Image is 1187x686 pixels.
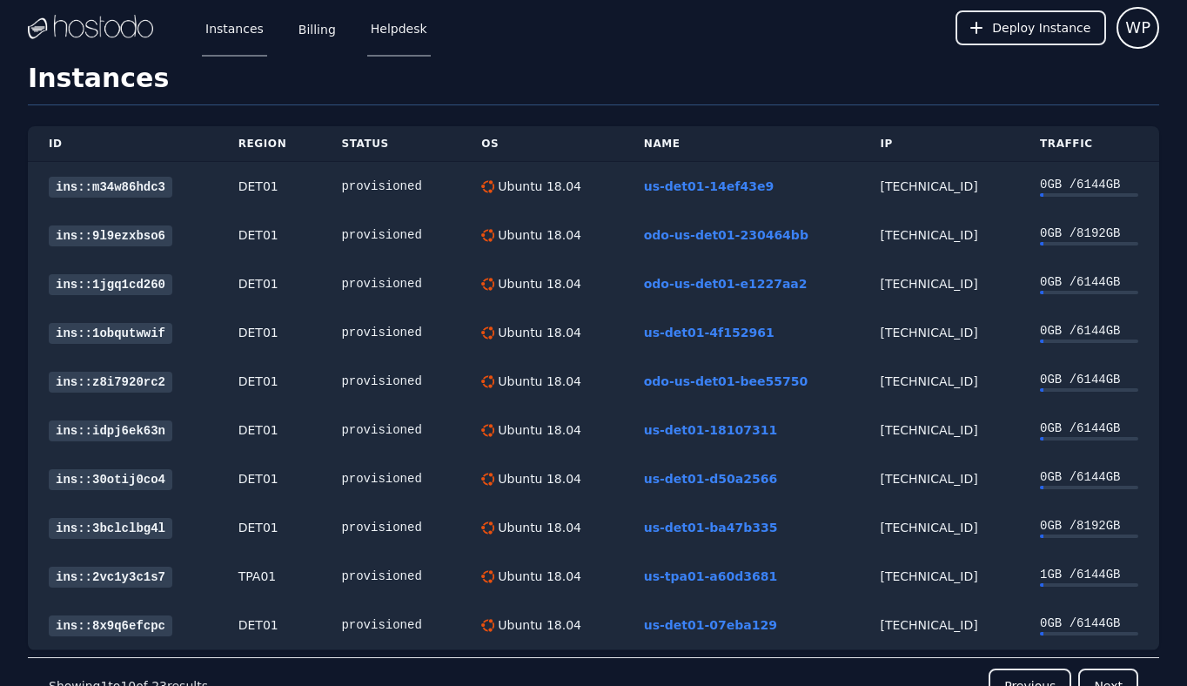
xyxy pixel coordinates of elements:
a: odo-us-det01-e1227aa2 [644,277,808,291]
div: 0 GB / 6144 GB [1040,615,1138,632]
a: us-det01-4f152961 [644,326,775,340]
img: Ubuntu 18.04 [481,375,494,388]
div: 0 GB / 6144 GB [1040,273,1138,291]
div: DET01 [238,616,300,634]
a: us-det01-18107311 [644,423,778,437]
div: Ubuntu 18.04 [494,373,581,390]
div: provisioned [341,178,439,195]
img: Ubuntu 18.04 [481,521,494,535]
button: User menu [1117,7,1159,49]
th: OS [460,126,622,162]
div: [TECHNICAL_ID] [880,178,998,195]
div: [TECHNICAL_ID] [880,616,998,634]
div: Ubuntu 18.04 [494,324,581,341]
div: 0 GB / 6144 GB [1040,322,1138,340]
a: ins::m34w86hdc3 [49,177,172,198]
h1: Instances [28,63,1159,105]
div: DET01 [238,470,300,488]
div: 1 GB / 6144 GB [1040,566,1138,583]
div: 0 GB / 6144 GB [1040,176,1138,193]
a: us-det01-07eba129 [644,618,777,632]
div: 0 GB / 8192 GB [1040,225,1138,242]
a: ins::1obqutwwif [49,323,172,344]
img: Ubuntu 18.04 [481,570,494,583]
div: Ubuntu 18.04 [494,421,581,439]
div: 0 GB / 6144 GB [1040,371,1138,388]
th: ID [28,126,218,162]
div: Ubuntu 18.04 [494,275,581,293]
div: [TECHNICAL_ID] [880,519,998,536]
div: [TECHNICAL_ID] [880,324,998,341]
div: [TECHNICAL_ID] [880,275,998,293]
th: Name [623,126,860,162]
div: Ubuntu 18.04 [494,616,581,634]
div: Ubuntu 18.04 [494,226,581,244]
img: Logo [28,15,153,41]
img: Ubuntu 18.04 [481,229,494,242]
div: DET01 [238,421,300,439]
div: provisioned [341,324,439,341]
div: [TECHNICAL_ID] [880,226,998,244]
img: Ubuntu 18.04 [481,424,494,437]
div: DET01 [238,324,300,341]
div: 0 GB / 6144 GB [1040,420,1138,437]
div: [TECHNICAL_ID] [880,421,998,439]
a: ins::2vc1y3c1s7 [49,567,172,588]
th: Traffic [1019,126,1159,162]
div: provisioned [341,275,439,293]
img: Ubuntu 18.04 [481,278,494,291]
div: TPA01 [238,568,300,585]
div: Ubuntu 18.04 [494,470,581,488]
span: WP [1125,16,1150,40]
div: provisioned [341,616,439,634]
div: [TECHNICAL_ID] [880,373,998,390]
a: us-det01-ba47b335 [644,521,778,535]
img: Ubuntu 18.04 [481,180,494,193]
div: 0 GB / 6144 GB [1040,468,1138,486]
div: [TECHNICAL_ID] [880,470,998,488]
div: 0 GB / 8192 GB [1040,517,1138,535]
a: us-det01-14ef43e9 [644,179,774,193]
div: DET01 [238,226,300,244]
a: ins::3bclclbg4l [49,518,172,539]
div: DET01 [238,373,300,390]
div: provisioned [341,470,439,488]
div: provisioned [341,568,439,585]
div: provisioned [341,519,439,536]
div: DET01 [238,519,300,536]
div: Ubuntu 18.04 [494,519,581,536]
a: us-det01-d50a2566 [644,472,778,486]
a: odo-us-det01-bee55750 [644,374,808,388]
span: Deploy Instance [992,19,1090,37]
a: ins::9l9ezxbso6 [49,225,172,246]
img: Ubuntu 18.04 [481,473,494,486]
img: Ubuntu 18.04 [481,619,494,632]
div: provisioned [341,226,439,244]
div: Ubuntu 18.04 [494,178,581,195]
div: provisioned [341,373,439,390]
th: Status [320,126,460,162]
a: ins::z8i7920rc2 [49,372,172,393]
div: DET01 [238,275,300,293]
a: odo-us-det01-230464bb [644,228,808,242]
a: us-tpa01-a60d3681 [644,569,777,583]
a: ins::idpj6ek63n [49,420,172,441]
img: Ubuntu 18.04 [481,326,494,340]
a: ins::8x9q6efcpc [49,615,172,636]
div: DET01 [238,178,300,195]
div: provisioned [341,421,439,439]
a: ins::1jgq1cd260 [49,274,172,295]
th: IP [859,126,1019,162]
th: Region [218,126,321,162]
div: [TECHNICAL_ID] [880,568,998,585]
div: Ubuntu 18.04 [494,568,581,585]
a: ins::30otij0co4 [49,469,172,490]
button: Deploy Instance [956,10,1106,45]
